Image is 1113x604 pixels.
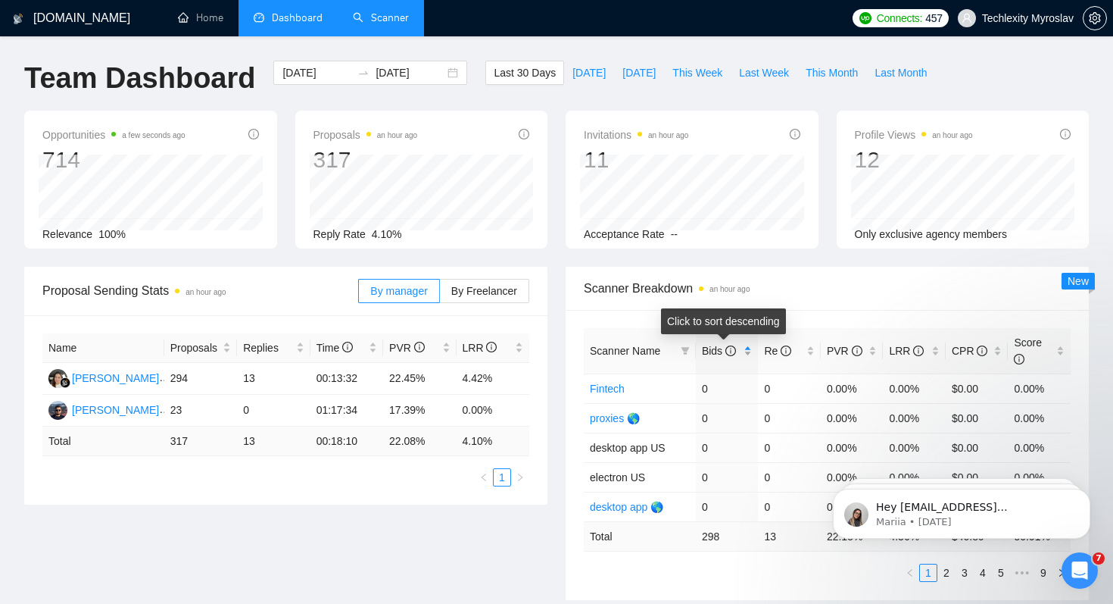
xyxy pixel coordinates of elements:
iframe: Intercom notifications message [810,457,1113,563]
span: info-circle [248,129,259,139]
div: 714 [42,146,185,174]
li: Previous Page [901,564,919,582]
span: info-circle [414,342,425,352]
div: [PERSON_NAME] [72,370,159,386]
span: Relevance [42,228,92,240]
li: Previous Page [475,468,493,487]
button: Last Week [731,61,797,85]
li: Next Page [511,468,529,487]
span: right [516,473,525,482]
td: 0.00% [1008,403,1071,433]
td: 0 [696,403,759,433]
td: 0.00% [883,433,946,462]
a: proxies 🌎 [590,412,640,424]
th: Proposals [164,333,237,363]
span: Re [764,345,791,357]
a: searchScanner [353,11,409,24]
td: 01:17:34 [310,395,383,427]
span: info-circle [1014,354,1024,365]
td: 0.00% [1008,374,1071,403]
button: Last Month [866,61,935,85]
span: Time [316,342,353,354]
button: left [475,468,493,487]
a: 2 [938,565,955,581]
span: 100% [98,228,126,240]
span: info-circle [1060,129,1071,139]
time: an hour ago [709,285,750,293]
span: right [1057,568,1066,577]
td: Total [42,427,164,456]
span: Profile Views [855,126,973,144]
span: Invitations [584,126,688,144]
span: Scanner Breakdown [584,279,1071,298]
span: Scanner Name [590,345,660,357]
td: 0 [696,374,759,403]
a: desktop app 🌎 [590,501,663,513]
li: 4 [974,564,992,582]
span: 4.10% [372,228,402,240]
a: LA[PERSON_NAME] [48,371,159,383]
span: Reply Rate [313,228,366,240]
th: Replies [237,333,310,363]
span: electron US [590,471,645,484]
td: 317 [164,427,237,456]
time: an hour ago [648,131,688,139]
li: Next Page [1052,564,1071,582]
a: Fintech [590,383,625,395]
span: Opportunities [42,126,185,144]
span: [DATE] [572,64,606,81]
img: LA [48,369,67,388]
td: 0.00% [1008,433,1071,462]
span: By manager [370,285,427,297]
a: 9 [1035,565,1052,581]
div: 12 [855,146,973,174]
a: 4 [974,565,991,581]
a: 3 [956,565,973,581]
td: 0 [758,433,821,462]
span: info-circle [977,346,987,356]
td: 0.00% [821,403,884,433]
button: right [511,468,529,487]
time: an hour ago [377,131,417,139]
span: swap-right [357,67,369,79]
li: Next 5 Pages [1010,564,1034,582]
span: info-circle [486,342,497,352]
td: 0.00% [457,395,530,427]
div: 317 [313,146,418,174]
li: 5 [992,564,1010,582]
span: ••• [1010,564,1034,582]
span: Dashboard [272,11,323,24]
span: info-circle [342,342,353,352]
button: setting [1083,6,1107,30]
td: $0.00 [946,374,1009,403]
td: 0 [758,403,821,433]
a: 5 [993,565,1009,581]
span: info-circle [913,346,924,356]
span: CPR [952,345,987,357]
span: info-circle [852,346,862,356]
h1: Team Dashboard [24,61,255,96]
button: left [901,564,919,582]
span: to [357,67,369,79]
li: 9 [1034,564,1052,582]
td: 4.42% [457,363,530,395]
img: MK [48,401,67,420]
td: 0.00% [821,433,884,462]
span: Replies [243,340,292,356]
input: End date [376,64,444,81]
td: 13 [237,363,310,395]
td: 0 [758,462,821,492]
span: info-circle [790,129,800,139]
iframe: Intercom live chat [1062,552,1098,589]
td: 00:18:10 [310,427,383,456]
li: 2 [937,564,956,582]
span: This Week [672,64,722,81]
td: 0 [237,395,310,427]
time: an hour ago [932,131,972,139]
span: PVR [389,342,425,354]
span: Only exclusive agency members [855,228,1008,240]
span: 7 [1093,552,1105,565]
